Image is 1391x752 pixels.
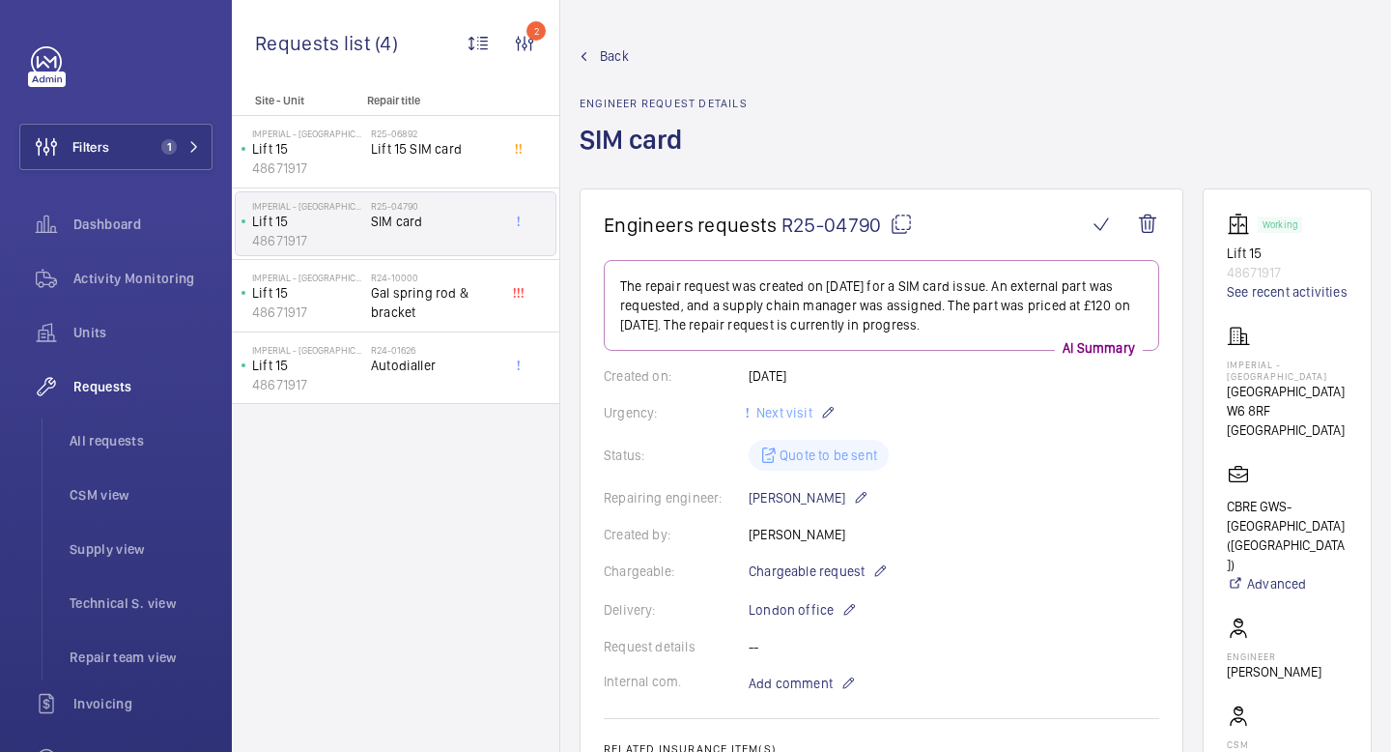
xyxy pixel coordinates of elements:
span: Requests [73,377,213,396]
span: Engineers requests [604,213,778,237]
p: Imperial - [GEOGRAPHIC_DATA] [252,272,363,283]
span: 1 [161,139,177,155]
h2: Engineer request details [580,97,748,110]
p: [PERSON_NAME] [1227,662,1321,681]
span: Requests list [255,31,375,55]
span: Next visit [752,405,812,420]
p: W6 8RF [GEOGRAPHIC_DATA] [1227,401,1348,440]
span: Gal spring rod & bracket [371,283,498,322]
p: 48671917 [252,375,363,394]
h1: SIM card [580,122,748,188]
p: London office [749,598,857,622]
h2: R25-04790 [371,200,498,212]
p: Imperial - [GEOGRAPHIC_DATA] [252,128,363,139]
p: 48671917 [252,159,363,178]
p: Lift 15 [252,139,363,159]
span: Add comment [749,674,833,693]
span: Autodialler [371,356,498,375]
p: Repair title [367,94,495,107]
span: Dashboard [73,215,213,234]
button: Filters1 [19,124,213,170]
p: [PERSON_NAME] [749,486,868,509]
p: 48671917 [252,303,363,322]
span: Activity Monitoring [73,269,213,288]
span: Units [73,323,213,342]
img: elevator.svg [1227,213,1258,236]
h2: R24-01626 [371,344,498,356]
p: The repair request was created on [DATE] for a SIM card issue. An external part was requested, an... [620,276,1143,334]
p: Imperial - [GEOGRAPHIC_DATA] [252,200,363,212]
span: Filters [72,137,109,157]
a: See recent activities [1227,282,1348,302]
span: CSM view [70,485,213,505]
span: Supply view [70,539,213,559]
p: CSM [1227,738,1321,750]
span: Chargeable request [749,562,865,581]
span: Lift 15 SIM card [371,139,498,159]
p: Lift 15 [252,283,363,303]
p: Imperial - [GEOGRAPHIC_DATA] [252,344,363,356]
p: 48671917 [1227,263,1348,282]
span: Technical S. view [70,593,213,613]
a: Advanced [1227,574,1348,593]
p: Working [1263,221,1297,228]
span: SIM card [371,212,498,231]
p: Site - Unit [232,94,359,107]
p: Lift 15 [252,212,363,231]
p: AI Summary [1055,338,1143,358]
span: Invoicing [73,694,213,713]
span: R25-04790 [781,213,913,237]
p: Lift 15 [252,356,363,375]
p: Engineer [1227,651,1321,662]
span: All requests [70,431,213,450]
p: [GEOGRAPHIC_DATA] [1227,382,1348,401]
span: Back [600,46,629,66]
p: CBRE GWS- [GEOGRAPHIC_DATA] ([GEOGRAPHIC_DATA]) [1227,497,1348,574]
h2: R25-06892 [371,128,498,139]
h2: R24-10000 [371,272,498,283]
p: Lift 15 [1227,244,1348,263]
span: Repair team view [70,648,213,667]
p: 48671917 [252,231,363,250]
p: Imperial - [GEOGRAPHIC_DATA] [1227,359,1348,382]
